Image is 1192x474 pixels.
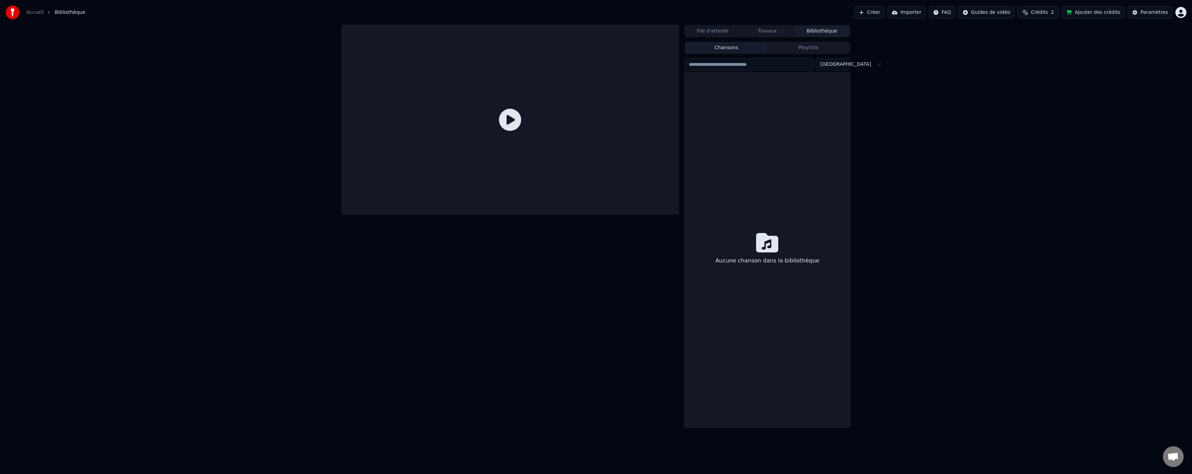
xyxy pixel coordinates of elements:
div: Ouvrir le chat [1163,446,1184,467]
button: Chansons [685,43,768,53]
button: Crédits2 [1017,6,1059,19]
button: Bibliothèque [795,26,849,36]
span: Bibliothèque [55,9,85,16]
button: File d'attente [685,26,740,36]
button: Ajouter des crédits [1062,6,1125,19]
img: youka [6,6,19,19]
a: Accueil [26,9,44,16]
button: Playlists [767,43,849,53]
button: Travaux [740,26,795,36]
button: Paramètres [1128,6,1173,19]
button: FAQ [929,6,955,19]
span: 2 [1051,9,1054,16]
div: Paramètres [1140,9,1168,16]
button: Guides de vidéo [958,6,1015,19]
nav: breadcrumb [26,9,85,16]
div: Aucune chanson dans la bibliothèque [712,254,822,268]
button: Importer [887,6,926,19]
span: Crédits [1031,9,1048,16]
button: Créer [854,6,885,19]
span: [GEOGRAPHIC_DATA] [820,61,871,68]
